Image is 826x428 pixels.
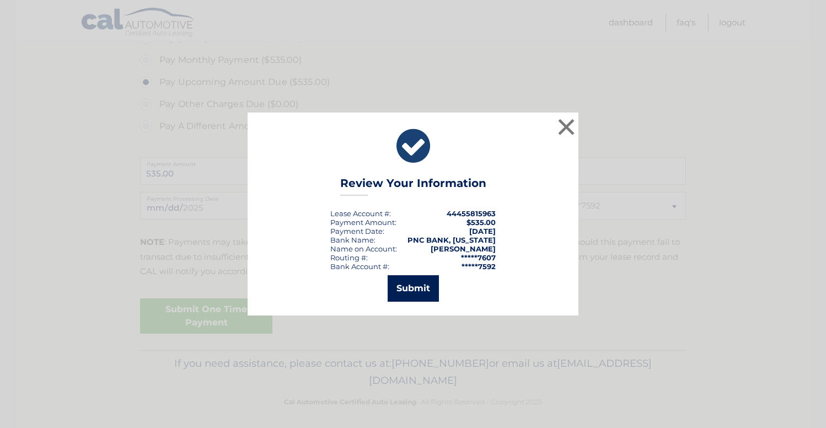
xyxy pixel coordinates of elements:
div: Bank Account #: [330,262,389,271]
div: : [330,227,384,236]
strong: 44455815963 [447,209,496,218]
h3: Review Your Information [340,176,486,196]
div: Routing #: [330,253,368,262]
button: × [555,116,577,138]
div: Lease Account #: [330,209,391,218]
div: Bank Name: [330,236,376,244]
div: Name on Account: [330,244,397,253]
strong: PNC BANK, [US_STATE] [407,236,496,244]
span: $535.00 [466,218,496,227]
button: Submit [388,275,439,302]
strong: [PERSON_NAME] [431,244,496,253]
span: Payment Date [330,227,383,236]
div: Payment Amount: [330,218,396,227]
span: [DATE] [469,227,496,236]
